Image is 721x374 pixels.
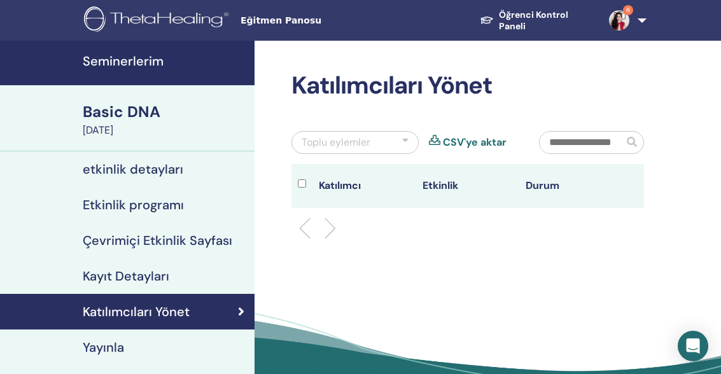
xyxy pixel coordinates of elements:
[83,304,190,319] h4: Katılımcıları Yönet
[83,340,124,355] h4: Yayınla
[84,6,233,35] img: logo.png
[609,10,629,31] img: default.jpg
[83,268,169,284] h4: Kayıt Detayları
[519,164,623,208] th: Durum
[241,14,431,27] span: Eğitmen Panosu
[83,123,247,138] div: [DATE]
[83,101,247,123] div: Basic DNA
[480,15,494,25] img: graduation-cap-white.svg
[75,101,255,138] a: Basic DNA[DATE]
[83,233,232,248] h4: Çevrimiçi Etkinlik Sayfası
[416,164,520,208] th: Etkinlik
[678,331,708,361] div: Open Intercom Messenger
[83,53,247,69] h4: Seminerlerim
[291,71,644,100] h2: Katılımcıları Yönet
[83,162,183,177] h4: etkinlik detayları
[302,135,370,150] div: Toplu eylemler
[470,3,599,38] a: Öğrenci Kontrol Paneli
[623,5,633,15] span: 6
[312,164,416,208] th: Katılımcı
[443,135,507,150] a: CSV'ye aktar
[83,197,184,212] h4: Etkinlik programı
